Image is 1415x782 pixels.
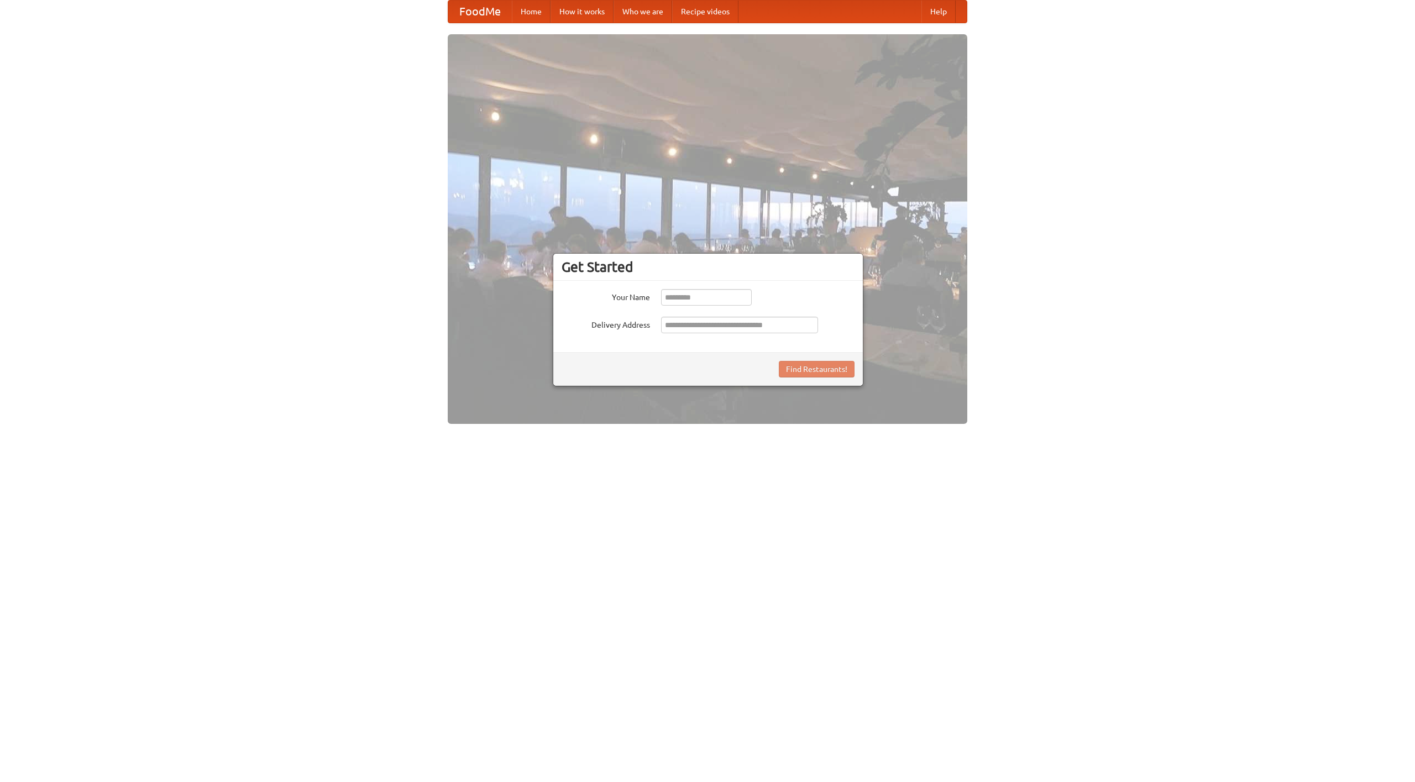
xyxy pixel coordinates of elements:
label: Delivery Address [562,317,650,330]
h3: Get Started [562,259,855,275]
a: FoodMe [448,1,512,23]
a: Who we are [614,1,672,23]
a: Recipe videos [672,1,738,23]
button: Find Restaurants! [779,361,855,377]
a: How it works [551,1,614,23]
label: Your Name [562,289,650,303]
a: Help [921,1,956,23]
a: Home [512,1,551,23]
